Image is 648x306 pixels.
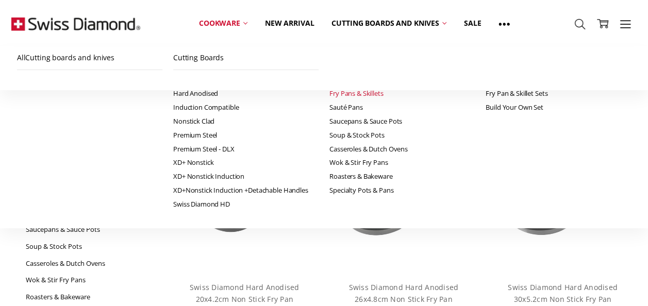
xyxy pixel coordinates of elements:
a: New arrival [256,1,323,46]
a: Cutting Boards [173,46,319,70]
a: Saucepans & Sauce Pots [26,221,159,238]
a: Soup & Stock Pots [26,238,159,255]
a: Cutting boards and knives [323,1,455,46]
a: Swiss Diamond Hard Anodised 30x5.2cm Non Stick Fry Pan [508,282,618,303]
a: Cookware [190,1,256,46]
a: Wok & Stir Fry Pans [26,271,159,288]
a: Roasters & Bakeware [26,288,159,305]
a: Sale [455,1,490,46]
a: Swiss Diamond Hard Anodised 26x4.8cm Non Stick Fry Pan [348,282,458,303]
a: Show All [490,1,519,47]
a: Casseroles & Dutch Ovens [26,255,159,272]
a: Swiss Diamond Hard Anodised 20x4.2cm Non Stick Fry Pan [190,282,300,303]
